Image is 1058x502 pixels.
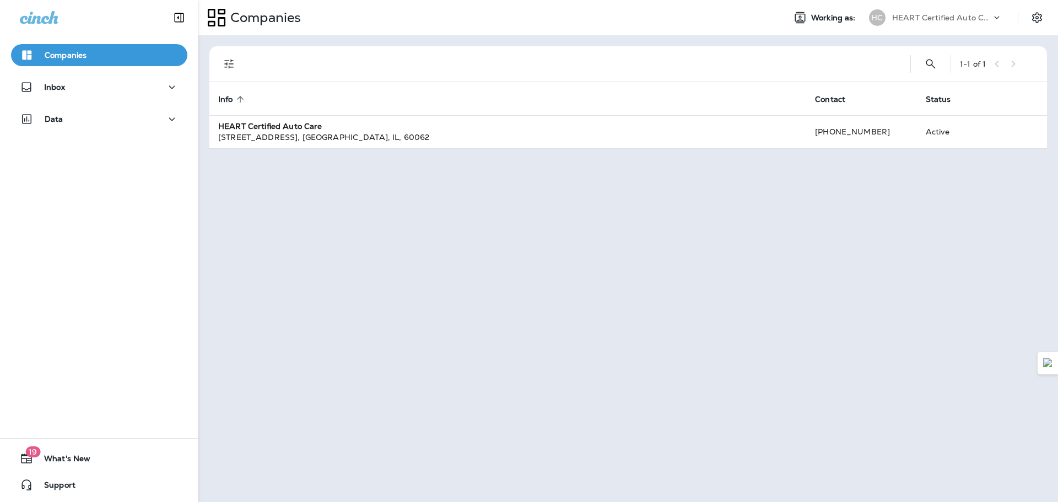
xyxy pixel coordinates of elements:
span: Support [33,481,75,494]
button: Inbox [11,76,187,98]
span: Info [218,94,247,104]
p: HEART Certified Auto Care [892,13,991,22]
span: What's New [33,454,90,467]
button: Settings [1027,8,1047,28]
p: Companies [226,9,301,26]
button: Collapse Sidebar [164,7,195,29]
img: Detect Auto [1043,358,1053,368]
button: Search Companies [920,53,942,75]
p: Companies [45,51,87,60]
button: Data [11,108,187,130]
span: Info [218,95,233,104]
span: Working as: [811,13,858,23]
span: Status [926,94,965,104]
span: Contact [815,94,860,104]
td: [PHONE_NUMBER] [806,115,916,148]
span: Status [926,95,951,104]
div: [STREET_ADDRESS] , [GEOGRAPHIC_DATA] , IL , 60062 [218,132,797,143]
button: Companies [11,44,187,66]
button: Filters [218,53,240,75]
p: Data [45,115,63,123]
div: 1 - 1 of 1 [960,60,986,68]
span: 19 [25,446,40,457]
td: Active [917,115,987,148]
span: Contact [815,95,845,104]
button: Support [11,474,187,496]
button: 19What's New [11,447,187,469]
div: HC [869,9,886,26]
strong: HEART Certified Auto Care [218,121,322,131]
p: Inbox [44,83,65,91]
